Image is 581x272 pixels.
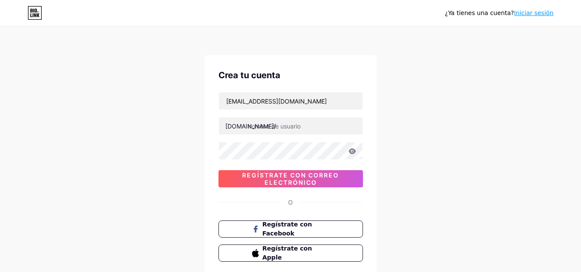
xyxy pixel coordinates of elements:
button: Regístrate con Apple [218,244,363,262]
font: O [288,199,293,206]
font: Regístrate con correo electrónico [242,171,339,186]
font: ¿Ya tienes una cuenta? [445,9,514,16]
font: Crea tu cuenta [218,70,280,80]
font: [DOMAIN_NAME]/ [225,122,276,130]
font: Regístrate con Apple [262,245,312,261]
button: Regístrate con Facebook [218,220,363,238]
input: nombre de usuario [219,117,363,134]
input: Correo electrónico [219,92,363,110]
button: Regístrate con correo electrónico [218,170,363,187]
a: Iniciar sesión [514,9,553,16]
font: Regístrate con Facebook [262,221,312,237]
